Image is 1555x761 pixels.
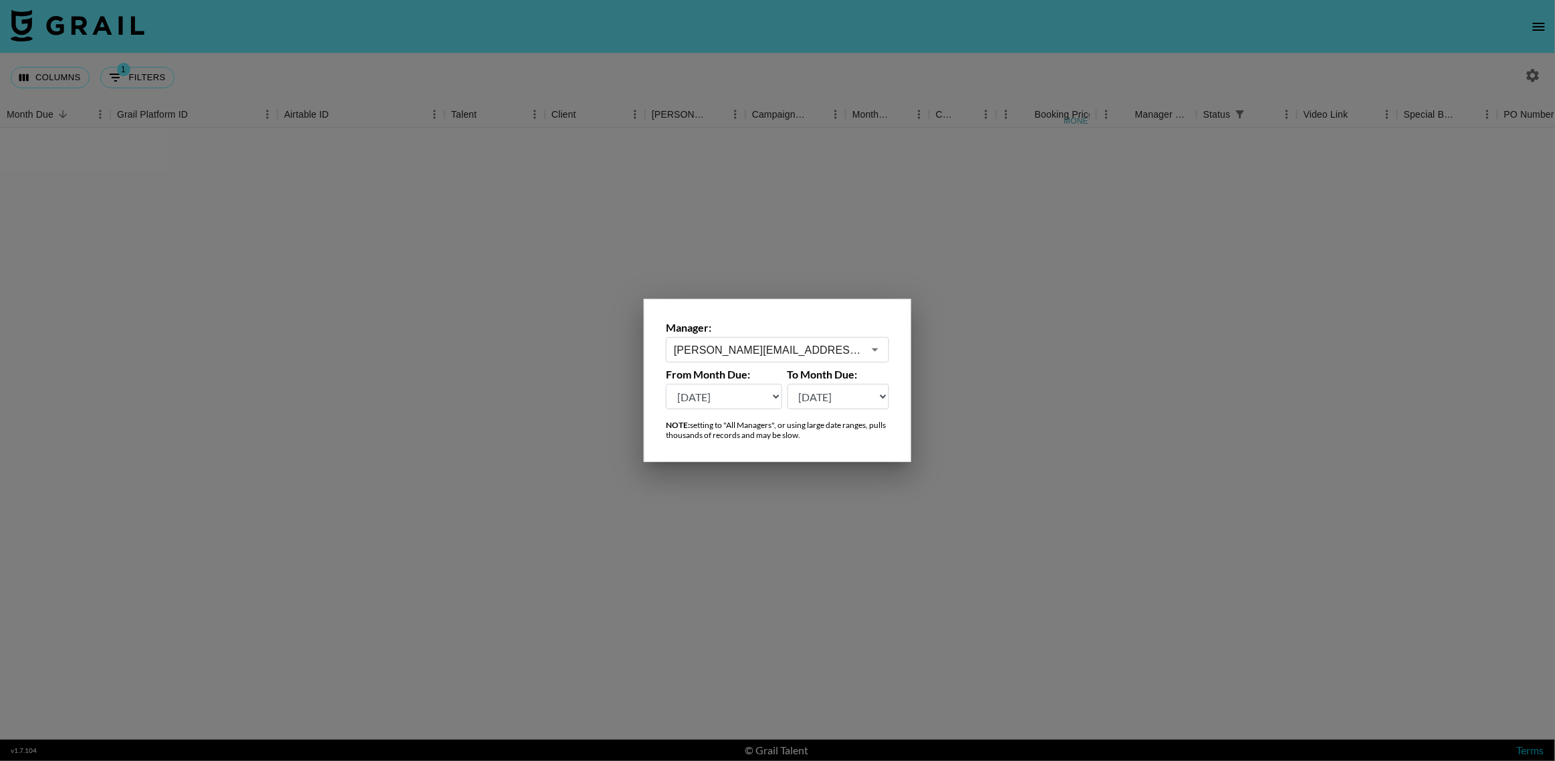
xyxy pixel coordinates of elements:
label: From Month Due: [666,368,782,381]
label: Manager: [666,321,889,334]
div: setting to "All Managers", or using large date ranges, pulls thousands of records and may be slow. [666,420,889,440]
label: To Month Due: [788,368,890,381]
strong: NOTE: [666,420,690,430]
button: Open [866,340,884,359]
